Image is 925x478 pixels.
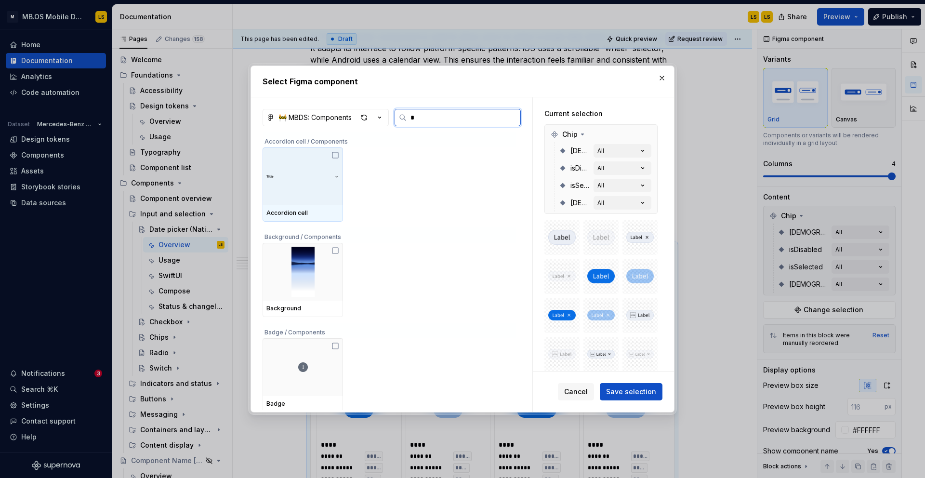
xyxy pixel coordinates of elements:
[594,161,651,175] button: All
[562,130,578,139] span: Chip
[278,113,352,122] div: 🚧 MBDS: Components
[263,323,516,338] div: Badge / Components
[594,196,651,210] button: All
[597,164,604,172] div: All
[597,182,604,189] div: All
[266,400,339,408] div: Badge
[597,147,604,155] div: All
[558,383,594,400] button: Cancel
[600,383,662,400] button: Save selection
[263,132,516,147] div: Accordion cell / Components
[263,109,389,126] button: 🚧 MBDS: Components
[547,127,655,142] div: Chip
[570,181,590,190] span: isSelected
[263,227,516,243] div: Background / Components
[606,387,656,397] span: Save selection
[564,387,588,397] span: Cancel
[570,146,590,156] span: [DEMOGRAPHIC_DATA]
[570,163,590,173] span: isDisabled
[544,109,658,119] div: Current selection
[266,305,339,312] div: Background
[263,76,662,87] h2: Select Figma component
[266,209,339,217] div: Accordion cell
[597,199,604,207] div: All
[594,144,651,158] button: All
[570,198,590,208] span: [DEMOGRAPHIC_DATA]
[594,179,651,192] button: All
